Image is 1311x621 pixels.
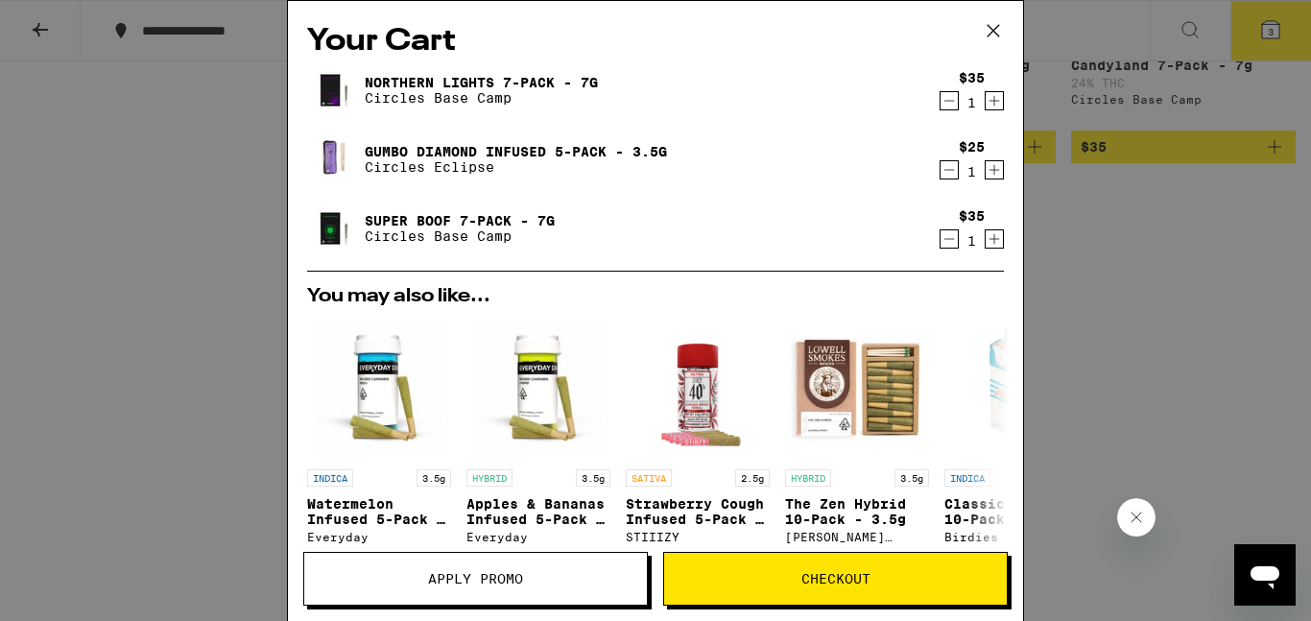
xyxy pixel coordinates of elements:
[466,316,610,570] a: Open page for Apples & Bananas Infused 5-Pack - 3.5g from Everyday
[985,229,1004,249] button: Increment
[626,496,770,527] p: Strawberry Cough Infused 5-Pack - 2.5g
[940,91,959,110] button: Decrement
[785,469,831,487] p: HYBRID
[466,316,610,460] img: Everyday - Apples & Bananas Infused 5-Pack - 3.5g
[785,531,929,543] div: [PERSON_NAME] Farms
[576,469,610,487] p: 3.5g
[1117,498,1156,537] iframe: Close message
[801,572,870,585] span: Checkout
[307,531,451,543] div: Everyday
[307,20,1004,63] h2: Your Cart
[959,164,985,179] div: 1
[959,139,985,155] div: $25
[365,75,598,90] a: Northern Lights 7-Pack - 7g
[985,160,1004,179] button: Increment
[12,13,138,29] span: Hi. Need any help?
[735,469,770,487] p: 2.5g
[417,469,451,487] p: 3.5g
[365,159,667,175] p: Circles Eclipse
[944,316,1088,460] img: Birdies - Classic Indica 10-Pack - 7g
[944,316,1088,570] a: Open page for Classic Indica 10-Pack - 7g from Birdies
[785,496,929,527] p: The Zen Hybrid 10-Pack - 3.5g
[365,90,598,106] p: Circles Base Camp
[365,144,667,159] a: Gumbo Diamond Infused 5-Pack - 3.5g
[626,316,770,570] a: Open page for Strawberry Cough Infused 5-Pack - 2.5g from STIIIZY
[307,316,451,460] img: Everyday - Watermelon Infused 5-Pack - 3.5g
[307,132,361,186] img: Gumbo Diamond Infused 5-Pack - 3.5g
[307,316,451,570] a: Open page for Watermelon Infused 5-Pack - 3.5g from Everyday
[944,531,1088,543] div: Birdies
[959,233,985,249] div: 1
[894,469,929,487] p: 3.5g
[959,95,985,110] div: 1
[940,229,959,249] button: Decrement
[785,316,929,570] a: Open page for The Zen Hybrid 10-Pack - 3.5g from Lowell Farms
[626,469,672,487] p: SATIVA
[466,469,512,487] p: HYBRID
[985,91,1004,110] button: Increment
[940,160,959,179] button: Decrement
[944,469,990,487] p: INDICA
[365,213,555,228] a: Super Boof 7-Pack - 7g
[959,208,985,224] div: $35
[785,316,929,460] img: Lowell Farms - The Zen Hybrid 10-Pack - 3.5g
[626,531,770,543] div: STIIIZY
[959,70,985,85] div: $35
[307,287,1004,306] h2: You may also like...
[466,496,610,527] p: Apples & Bananas Infused 5-Pack - 3.5g
[307,496,451,527] p: Watermelon Infused 5-Pack - 3.5g
[307,63,361,117] img: Northern Lights 7-Pack - 7g
[663,552,1008,606] button: Checkout
[466,531,610,543] div: Everyday
[944,496,1088,527] p: Classic Indica 10-Pack - 7g
[428,572,523,585] span: Apply Promo
[303,552,648,606] button: Apply Promo
[1234,544,1296,606] iframe: Button to launch messaging window
[307,202,361,255] img: Super Boof 7-Pack - 7g
[626,316,770,460] img: STIIIZY - Strawberry Cough Infused 5-Pack - 2.5g
[365,228,555,244] p: Circles Base Camp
